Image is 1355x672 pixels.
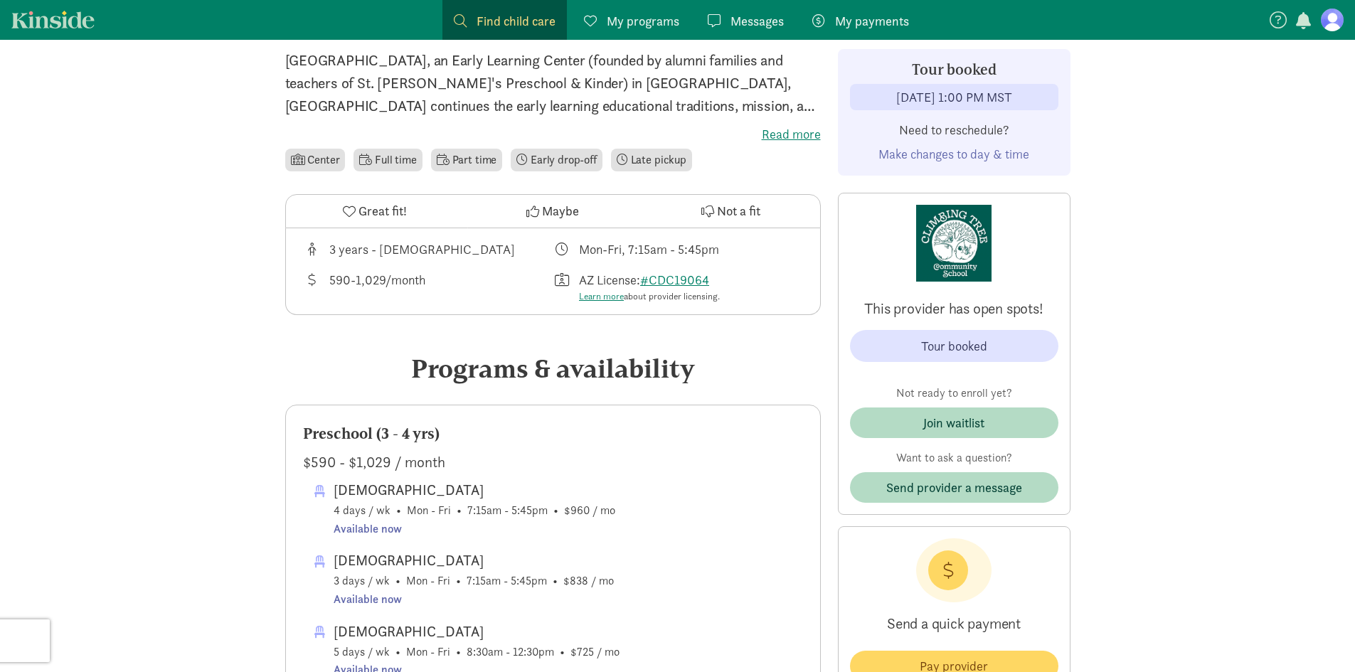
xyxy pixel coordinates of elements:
[896,87,1012,107] div: [DATE] 1:00 PM MST
[329,240,515,259] div: 3 years - [DEMOGRAPHIC_DATA]
[542,201,579,220] span: Maybe
[285,149,346,171] li: Center
[477,11,556,31] span: Find child care
[464,195,642,228] button: Maybe
[850,602,1058,645] p: Send a quick payment
[850,61,1058,78] h3: Tour booked
[358,201,407,220] span: Great fit!
[334,549,614,608] span: 3 days / wk • Mon - Fri • 7:15am - 5:45pm • $838 / mo
[878,146,1029,162] a: Make changes to day & time
[850,385,1058,402] p: Not ready to enroll yet?
[553,240,803,259] div: Class schedule
[285,349,821,388] div: Programs & availability
[579,289,720,304] div: about provider licensing.
[923,413,984,432] div: Join waitlist
[285,126,821,143] label: Read more
[642,195,819,228] button: Not a fit
[334,479,615,538] span: 4 days / wk • Mon - Fri • 7:15am - 5:45pm • $960 / mo
[730,11,784,31] span: Messages
[285,49,821,117] p: [GEOGRAPHIC_DATA], an Early Learning Center (founded by alumni families and teachers of St. [PERS...
[579,270,720,304] div: AZ License:
[921,336,987,356] div: Tour booked
[850,299,1058,319] p: This provider has open spots!
[334,590,614,609] div: Available now
[850,472,1058,503] button: Send provider a message
[850,407,1058,438] button: Join waitlist
[611,149,692,171] li: Late pickup
[579,290,624,302] a: Learn more
[334,620,620,643] div: [DEMOGRAPHIC_DATA]
[334,479,615,501] div: [DEMOGRAPHIC_DATA]
[916,205,992,282] img: Provider logo
[303,422,803,445] div: Preschool (3 - 4 yrs)
[354,149,422,171] li: Full time
[717,201,760,220] span: Not a fit
[640,272,709,288] a: #CDC19064
[850,122,1058,139] p: Need to reschedule?
[303,451,803,474] div: $590 - $1,029 / month
[579,240,719,259] div: Mon-Fri, 7:15am - 5:45pm
[303,240,553,259] div: Age range for children that this provider cares for
[886,478,1022,497] span: Send provider a message
[303,270,553,304] div: Average tuition for this program
[850,449,1058,466] p: Want to ask a question?
[334,549,614,572] div: [DEMOGRAPHIC_DATA]
[835,11,909,31] span: My payments
[334,520,615,538] div: Available now
[431,149,502,171] li: Part time
[511,149,602,171] li: Early drop-off
[329,270,425,304] div: 590-1,029/month
[286,195,464,228] button: Great fit!
[11,11,95,28] a: Kinside
[553,270,803,304] div: License number
[607,11,679,31] span: My programs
